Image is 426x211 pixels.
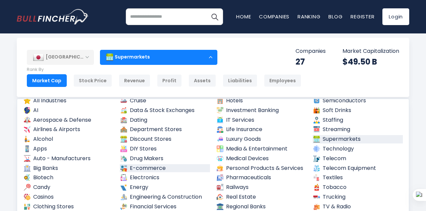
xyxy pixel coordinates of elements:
[216,193,307,201] a: Real Estate
[313,145,403,153] a: Technology
[23,164,114,173] a: Big Banks
[296,57,326,67] div: 27
[328,13,342,20] a: Blog
[120,174,210,182] a: Electronics
[189,74,216,87] div: Assets
[342,57,399,67] div: $49.50 B
[342,48,399,55] p: Market Capitalization
[216,97,307,105] a: Hotels
[27,74,67,87] div: Market Cap
[120,125,210,134] a: Department Stores
[120,183,210,192] a: Energy
[382,8,409,25] a: Login
[351,13,374,20] a: Register
[120,116,210,124] a: Dating
[23,145,114,153] a: Apps
[27,50,94,65] div: [GEOGRAPHIC_DATA]
[216,183,307,192] a: Railways
[313,164,403,173] a: Telecom Equipment
[216,135,307,143] a: Luxury Goods
[259,13,289,20] a: Companies
[313,183,403,192] a: Tobacco
[23,183,114,192] a: Candy
[313,116,403,124] a: Staffing
[206,8,223,25] button: Search
[17,9,89,24] img: bullfincher logo
[23,203,114,211] a: Clothing Stores
[216,154,307,163] a: Medical Devices
[313,106,403,115] a: Soft Drinks
[313,193,403,201] a: Trucking
[120,154,210,163] a: Drug Makers
[120,164,210,173] a: E-commerce
[157,74,182,87] div: Profit
[216,174,307,182] a: Pharmaceuticals
[313,203,403,211] a: TV & Radio
[23,154,114,163] a: Auto - Manufacturers
[216,116,307,124] a: IT Services
[313,97,403,105] a: Semiconductors
[296,48,326,55] p: Companies
[23,97,114,105] a: All Industries
[264,74,301,87] div: Employees
[23,106,114,115] a: AI
[313,125,403,134] a: Streaming
[223,74,257,87] div: Liabilities
[236,13,251,20] a: Home
[120,135,210,143] a: Discount Stores
[120,193,210,201] a: Engineering & Construction
[120,145,210,153] a: DIY Stores
[23,135,114,143] a: Alcohol
[120,106,210,115] a: Data & Stock Exchanges
[120,203,210,211] a: Financial Services
[313,154,403,163] a: Telecom
[313,174,403,182] a: Textiles
[73,74,112,87] div: Stock Price
[216,164,307,173] a: Personal Products & Services
[17,9,89,24] a: Go to homepage
[216,145,307,153] a: Media & Entertainment
[216,203,307,211] a: Regional Banks
[23,116,114,124] a: Aerospace & Defense
[27,67,301,73] p: Rank By
[23,193,114,201] a: Casinos
[119,74,150,87] div: Revenue
[23,125,114,134] a: Airlines & Airports
[216,106,307,115] a: Investment Banking
[298,13,320,20] a: Ranking
[313,135,403,143] a: Supermarkets
[216,125,307,134] a: Life Insurance
[23,174,114,182] a: Biotech
[120,97,210,105] a: Cruise
[100,49,217,65] div: Supermarkets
